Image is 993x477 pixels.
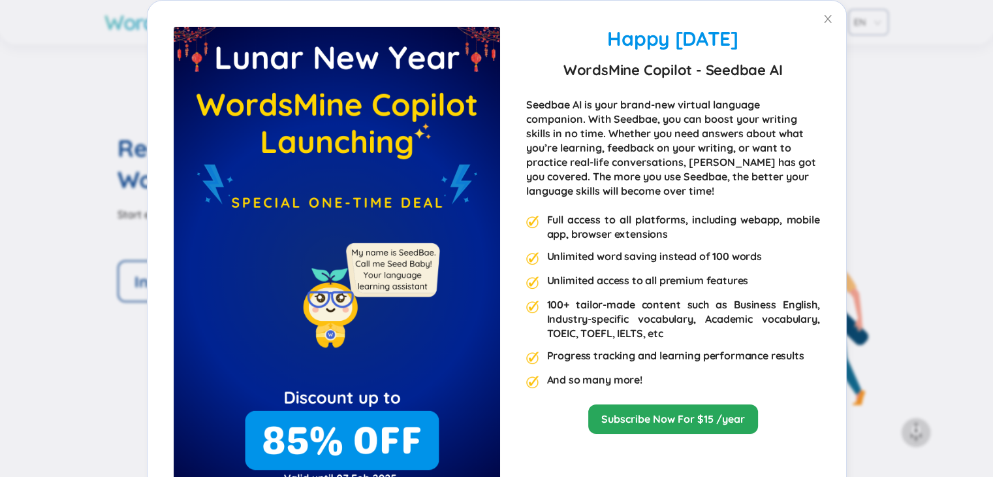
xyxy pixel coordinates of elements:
[526,216,539,229] img: premium
[547,297,820,340] div: 100+ tailor-made content such as Business English, Industry-specific vocabulary, Academic vocabul...
[547,348,804,365] div: Progress tracking and learning performance results
[526,376,539,389] img: premium
[526,301,539,314] img: premium
[810,1,846,37] button: Close
[526,252,539,265] img: premium
[823,14,833,24] span: close
[547,372,642,389] div: And so many more!
[563,58,782,82] strong: WordsMine Copilot - Seedbae AI
[547,249,762,265] div: Unlimited word saving instead of 100 words
[588,404,758,434] button: Subscribe Now For $15 /year
[526,352,539,365] img: premium
[526,276,539,289] img: premium
[547,273,749,289] div: Unlimited access to all premium features
[547,212,820,241] div: Full access to all platforms, including webapp, mobile app, browser extensions
[601,412,745,426] a: Subscribe Now For $15 /year
[607,26,738,51] span: Happy [DATE]
[526,97,820,198] div: Seedbae AI is your brand-new virtual language companion. With Seedbae, you can boost your writing...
